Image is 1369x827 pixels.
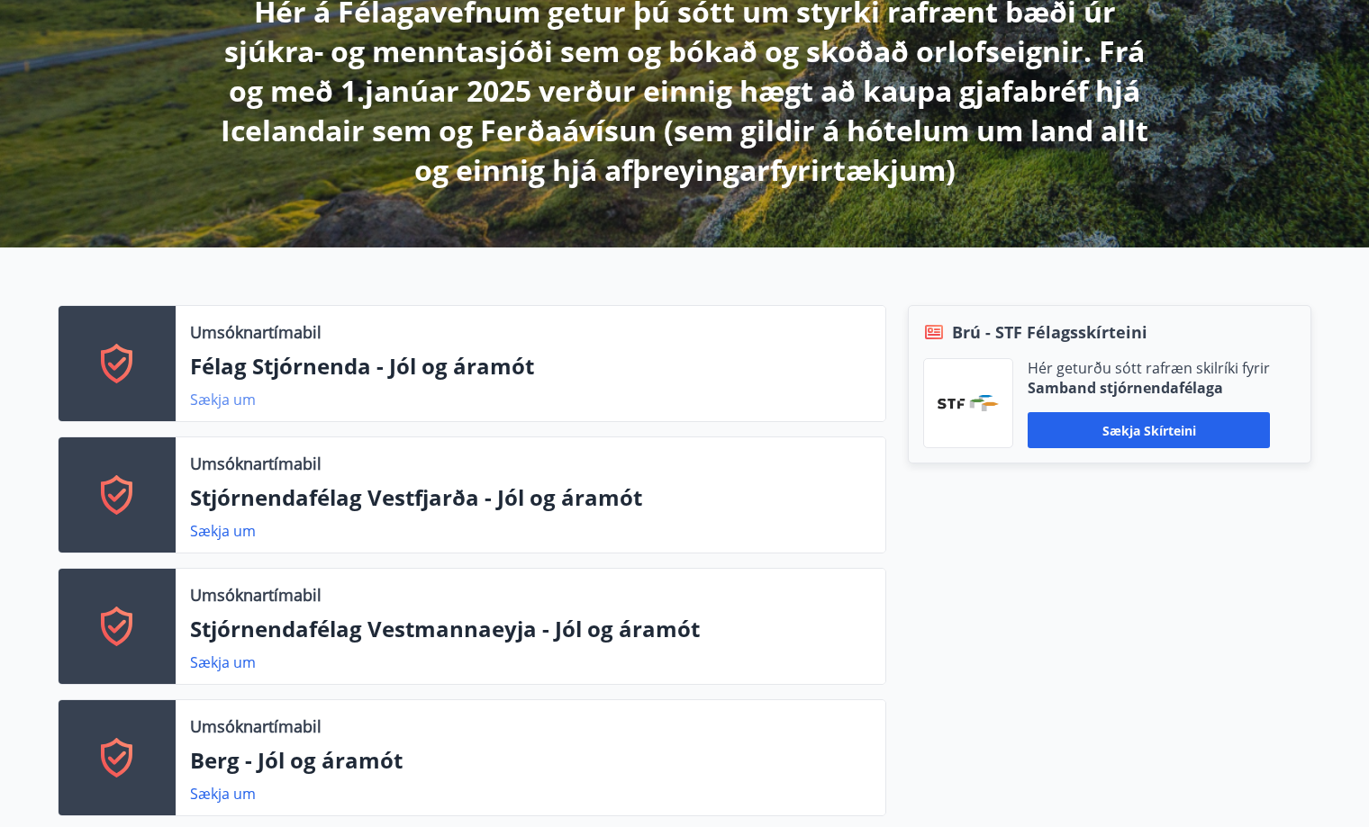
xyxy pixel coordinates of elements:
[1028,378,1270,398] p: Samband stjórnendafélaga
[190,482,871,513] p: Stjórnendafélag Vestfjarða - Jól og áramót
[190,452,322,475] p: Umsóknartímabil
[190,652,256,672] a: Sækja um
[190,320,322,344] p: Umsóknartímabil
[190,521,256,541] a: Sækja um
[190,715,322,738] p: Umsóknartímabil
[952,320,1147,344] span: Brú - STF Félagsskírteini
[1028,412,1270,448] button: Sækja skírteini
[1028,358,1270,378] p: Hér geturðu sótt rafræn skilríki fyrir
[190,583,322,607] p: Umsóknartímabil
[938,395,999,411] img: vjCaq2fThgY3EUYqSgpjEiBg6WP39ov69hlhuPVN.png
[190,745,871,776] p: Berg - Jól og áramót
[190,614,871,644] p: Stjórnendafélag Vestmannaeyja - Jól og áramót
[190,390,256,409] a: Sækja um
[190,784,256,804] a: Sækja um
[190,351,871,382] p: Félag Stjórnenda - Jól og áramót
